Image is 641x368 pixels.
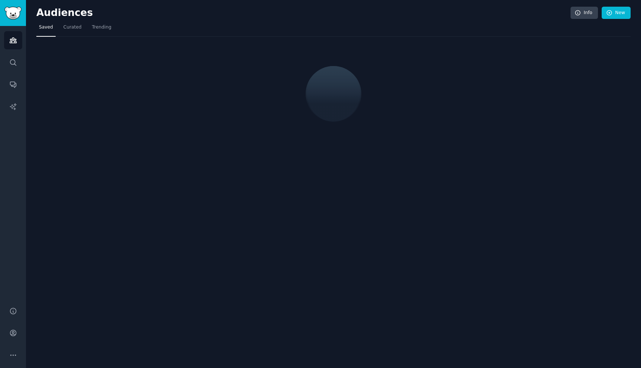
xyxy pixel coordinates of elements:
[89,22,114,37] a: Trending
[63,24,82,31] span: Curated
[36,22,56,37] a: Saved
[92,24,111,31] span: Trending
[4,7,22,20] img: GummySearch logo
[36,7,571,19] h2: Audiences
[61,22,84,37] a: Curated
[39,24,53,31] span: Saved
[571,7,598,19] a: Info
[602,7,631,19] a: New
